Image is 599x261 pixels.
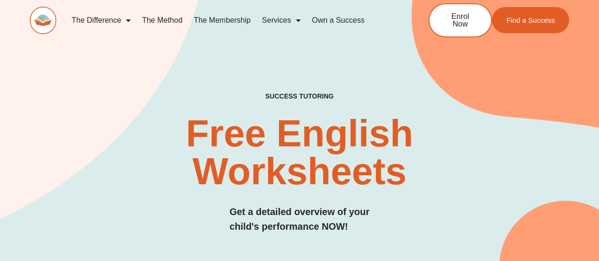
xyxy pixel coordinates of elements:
[492,7,569,33] a: Find a Success
[66,9,136,31] a: The Difference
[188,9,256,31] a: The Membership
[66,9,397,31] nav: Menu
[429,3,492,37] a: Enrol Now
[136,9,188,31] a: The Method
[122,115,477,190] h2: Free English Worksheets​
[506,17,555,24] span: Find a Success
[220,92,379,100] h4: SUCCESS TUTORING​
[256,9,306,31] a: Services
[230,205,370,234] h3: Get a detailed overview of your child's performance NOW!
[444,13,477,28] span: Enrol Now
[306,9,370,31] a: Own a Success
